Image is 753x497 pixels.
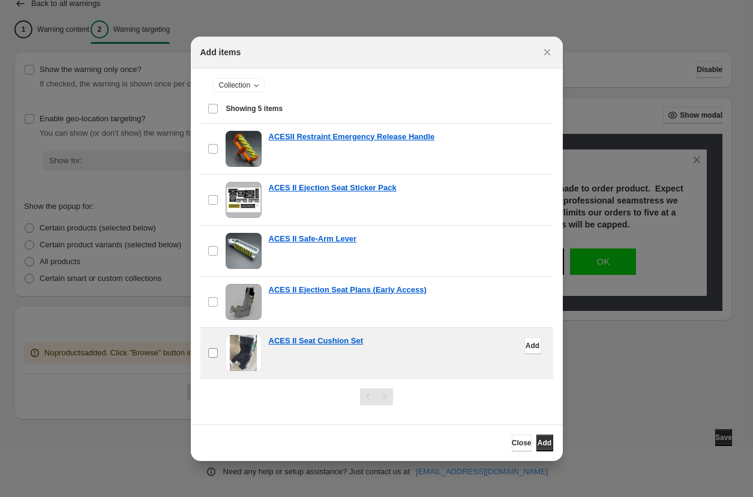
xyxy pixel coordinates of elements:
[526,341,539,351] span: Add
[360,388,393,405] nav: Pagination
[269,233,357,245] a: ACES II Safe-Arm Lever
[226,233,262,269] img: ACES II Safe-Arm Lever
[213,79,265,92] button: Collection
[269,182,397,194] a: ACES II Ejection Seat Sticker Pack
[512,438,532,448] span: Close
[269,335,363,347] a: ACES II Seat Cushion Set
[200,46,241,58] h2: Add items
[539,44,556,61] button: Close
[226,131,262,167] img: ACESII Restraint Emergency Release Handle
[512,435,532,451] button: Close
[269,131,435,143] a: ACESII Restraint Emergency Release Handle
[269,284,427,296] a: ACES II Ejection Seat Plans (Early Access)
[524,337,541,354] button: Add
[226,284,262,320] img: ACES II Ejection Seat Plans (Early Access)
[226,182,262,218] img: ACES II Ejection Seat Sticker Pack
[219,80,251,90] span: Collection
[226,104,283,113] span: Showing 5 items
[536,435,553,451] button: Add
[538,438,551,448] span: Add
